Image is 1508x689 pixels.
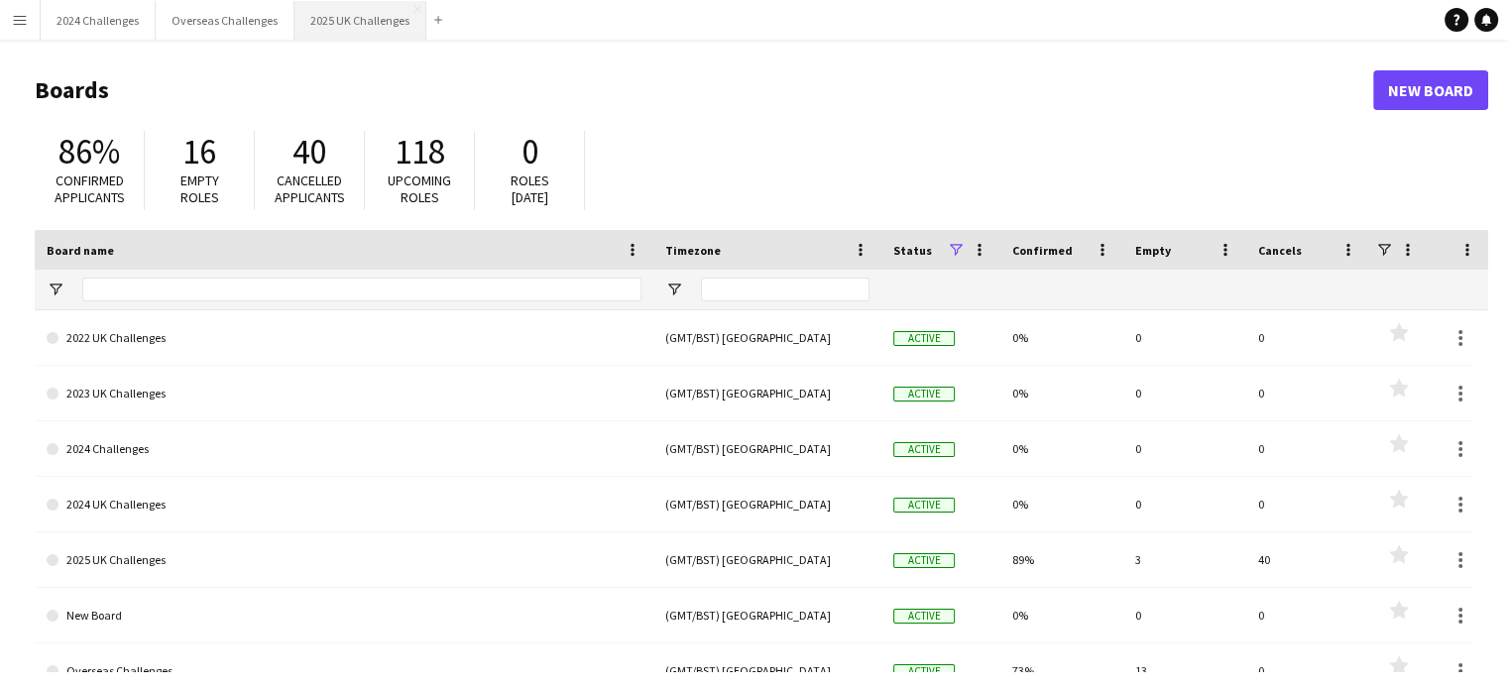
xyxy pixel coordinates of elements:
[47,310,641,366] a: 2022 UK Challenges
[653,477,881,531] div: (GMT/BST) [GEOGRAPHIC_DATA]
[47,477,641,532] a: 2024 UK Challenges
[1246,532,1369,587] div: 40
[1123,421,1246,476] div: 0
[182,130,216,173] span: 16
[55,172,125,206] span: Confirmed applicants
[893,498,955,513] span: Active
[1012,243,1073,258] span: Confirmed
[47,588,641,643] a: New Board
[511,172,549,206] span: Roles [DATE]
[653,310,881,365] div: (GMT/BST) [GEOGRAPHIC_DATA]
[893,609,955,624] span: Active
[1000,588,1123,642] div: 0%
[275,172,345,206] span: Cancelled applicants
[893,664,955,679] span: Active
[58,130,120,173] span: 86%
[35,75,1373,105] h1: Boards
[1123,588,1246,642] div: 0
[893,387,955,402] span: Active
[1000,310,1123,365] div: 0%
[665,243,721,258] span: Timezone
[1246,310,1369,365] div: 0
[653,588,881,642] div: (GMT/BST) [GEOGRAPHIC_DATA]
[653,421,881,476] div: (GMT/BST) [GEOGRAPHIC_DATA]
[47,281,64,298] button: Open Filter Menu
[180,172,219,206] span: Empty roles
[893,553,955,568] span: Active
[893,442,955,457] span: Active
[1123,477,1246,531] div: 0
[1246,366,1369,420] div: 0
[294,1,426,40] button: 2025 UK Challenges
[1123,366,1246,420] div: 0
[653,532,881,587] div: (GMT/BST) [GEOGRAPHIC_DATA]
[653,366,881,420] div: (GMT/BST) [GEOGRAPHIC_DATA]
[522,130,538,173] span: 0
[82,278,641,301] input: Board name Filter Input
[1000,532,1123,587] div: 89%
[47,243,114,258] span: Board name
[1258,243,1302,258] span: Cancels
[1246,421,1369,476] div: 0
[395,130,445,173] span: 118
[41,1,156,40] button: 2024 Challenges
[1000,477,1123,531] div: 0%
[701,278,870,301] input: Timezone Filter Input
[1000,421,1123,476] div: 0%
[388,172,451,206] span: Upcoming roles
[893,331,955,346] span: Active
[1373,70,1488,110] a: New Board
[893,243,932,258] span: Status
[1246,477,1369,531] div: 0
[1123,310,1246,365] div: 0
[1135,243,1171,258] span: Empty
[292,130,326,173] span: 40
[1123,532,1246,587] div: 3
[665,281,683,298] button: Open Filter Menu
[47,366,641,421] a: 2023 UK Challenges
[1246,588,1369,642] div: 0
[47,421,641,477] a: 2024 Challenges
[1000,366,1123,420] div: 0%
[47,532,641,588] a: 2025 UK Challenges
[156,1,294,40] button: Overseas Challenges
